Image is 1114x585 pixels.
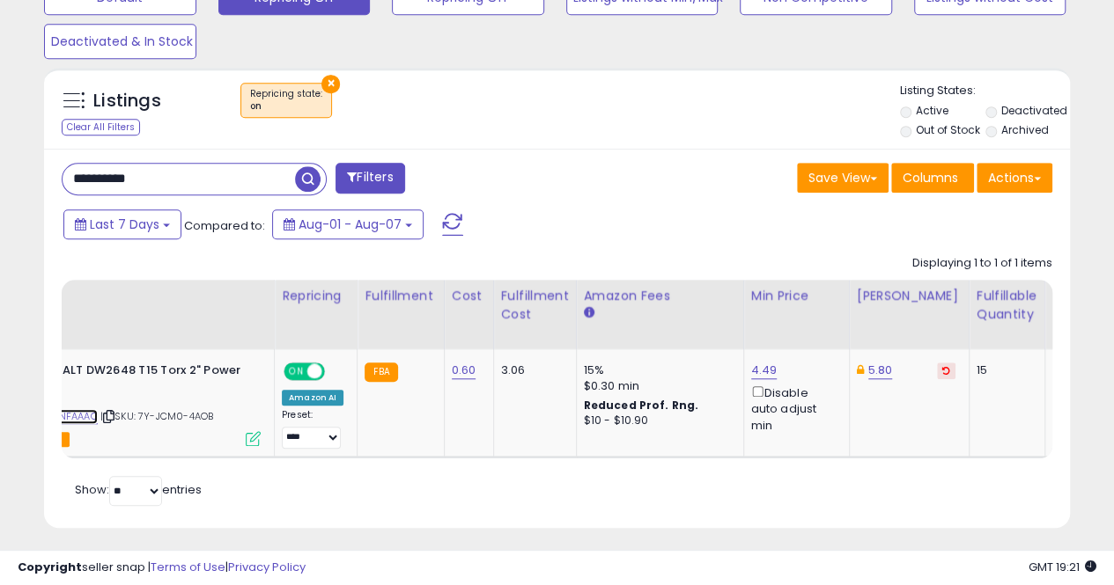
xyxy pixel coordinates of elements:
[584,287,736,305] div: Amazon Fees
[797,163,889,193] button: Save View
[751,362,778,379] a: 4.49
[365,362,397,382] small: FBA
[62,119,140,135] div: Clear All Filters
[891,163,974,193] button: Columns
[44,24,196,59] button: Deactivated & In Stock
[942,366,950,375] i: Revert to store-level Dynamic Max Price
[900,83,1070,99] p: Listing States:
[1029,559,1096,575] span: 2025-08-16 19:21 GMT
[282,287,350,305] div: Repricing
[915,122,979,137] label: Out of Stock
[365,287,436,305] div: Fulfillment
[100,409,213,423] span: | SKU: 7Y-JCM0-4AOB
[272,209,424,239] button: Aug-01 - Aug-07
[299,216,402,233] span: Aug-01 - Aug-07
[977,287,1037,324] div: Fulfillable Quantity
[282,409,343,449] div: Preset:
[857,287,962,305] div: [PERSON_NAME]
[90,216,159,233] span: Last 7 Days
[18,559,82,575] strong: Copyright
[36,362,250,399] b: DEWALT DW2648 T15 Torx 2" Power Bit
[228,559,306,575] a: Privacy Policy
[184,217,265,234] span: Compared to:
[501,287,569,324] div: Fulfillment Cost
[322,364,350,379] span: OFF
[1001,122,1049,137] label: Archived
[912,255,1052,272] div: Displaying 1 to 1 of 1 items
[75,481,202,498] span: Show: entries
[282,390,343,406] div: Amazon AI
[857,364,864,376] i: This overrides the store level Dynamic Max Price for this listing
[903,169,958,186] span: Columns
[33,409,98,424] a: B003NFAAAO
[18,559,306,576] div: seller snap | |
[1001,103,1067,118] label: Deactivated
[751,383,836,434] div: Disable auto adjust min
[584,362,730,378] div: 15%
[584,378,730,394] div: $0.30 min
[250,87,322,113] span: Repricing state :
[452,362,476,379] a: 0.60
[977,163,1052,193] button: Actions
[584,398,699,413] b: Reduced Prof. Rng.
[336,163,404,194] button: Filters
[151,559,225,575] a: Terms of Use
[321,75,340,93] button: ×
[501,362,563,378] div: 3.06
[285,364,307,379] span: ON
[452,287,486,305] div: Cost
[584,305,594,321] small: Amazon Fees.
[63,209,181,239] button: Last 7 Days
[977,362,1031,378] div: 15
[93,89,161,113] h5: Listings
[584,413,730,428] div: $10 - $10.90
[250,100,322,113] div: on
[751,287,842,305] div: Min Price
[868,362,893,379] a: 5.80
[915,103,948,118] label: Active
